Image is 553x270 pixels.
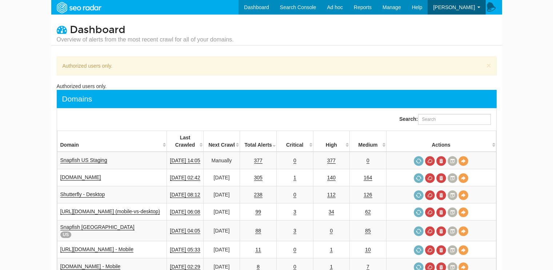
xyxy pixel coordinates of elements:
a: View Domain Overview [458,207,468,217]
a: 1 [330,264,333,270]
span: Reports [354,4,372,10]
a: Request a crawl [414,190,424,200]
a: Crawl History [448,190,457,200]
a: 0 [293,264,296,270]
a: 164 [364,175,372,181]
td: [DATE] [203,169,240,186]
a: [DATE] 02:42 [170,175,200,181]
a: 3 [293,209,296,215]
a: 0 [293,158,296,164]
td: [DATE] [203,203,240,221]
a: Request a crawl [414,173,424,183]
a: 34 [329,209,334,215]
a: Delete most recent audit [436,207,446,217]
a: 1 [293,175,296,181]
a: 140 [327,175,336,181]
a: 112 [327,192,336,198]
a: View Domain Overview [458,226,468,236]
a: 238 [254,192,263,198]
td: [DATE] [203,221,240,241]
label: Search: [399,114,490,125]
a: [DATE] 05:33 [170,247,200,253]
a: Crawl History [448,245,457,255]
span: Request a crawl [414,156,424,166]
a: [DATE] 14:05 [170,158,200,164]
a: 0 [293,192,296,198]
th: Critical: activate to sort column descending [276,131,313,152]
a: 0 [366,158,369,164]
a: [DATE] 08:12 [170,192,200,198]
small: Overview of alerts from the most recent crawl for all of your domains. [57,36,234,44]
th: Medium: activate to sort column descending [350,131,386,152]
div: Domains [62,94,92,104]
span: Manage [382,4,401,10]
a: 377 [327,158,336,164]
a: 8 [257,264,260,270]
a: [URL][DOMAIN_NAME] (mobile-vs-desktop) [60,209,160,215]
span: Ad hoc [327,4,343,10]
a: Crawl History [448,173,457,183]
a: 88 [255,228,261,234]
span: Search Console [280,4,316,10]
th: Next Crawl: activate to sort column descending [203,131,240,152]
a: 0 [293,247,296,253]
td: [DATE] [203,241,240,258]
td: Manually [203,152,240,169]
a: Shutterfly - Desktop [60,191,105,198]
a: Cancel in-progress audit [425,173,435,183]
th: Actions: activate to sort column ascending [386,131,496,152]
a: [URL][DOMAIN_NAME] - Mobile [60,246,133,253]
span: US [60,231,72,238]
a: 62 [365,209,371,215]
a: 126 [364,192,372,198]
a: 7 [366,264,369,270]
button: × [486,61,491,69]
a: [DATE] 06:08 [170,209,200,215]
img: SEORadar [54,1,104,14]
input: Search: [418,114,491,125]
a: [DOMAIN_NAME] - Mobile [60,263,121,270]
a: 99 [255,209,261,215]
a: Request a crawl [414,245,424,255]
th: Total Alerts: activate to sort column ascending [240,131,277,152]
a: Crawl History [448,156,457,166]
a: Request a crawl [414,226,424,236]
a: Snapfish US Staging [60,157,107,163]
a: Cancel in-progress audit [425,207,435,217]
a: Snapfish [GEOGRAPHIC_DATA] [60,224,135,230]
td: [DATE] [203,186,240,203]
span: Dashboard [70,24,125,36]
div: Authorized users only. [57,83,497,90]
a: Delete most recent audit [436,156,446,166]
span: Help [412,4,422,10]
i:  [57,24,67,35]
a: 3 [293,228,296,234]
a: 305 [254,175,263,181]
a: Cancel in-progress audit [425,190,435,200]
a: [DATE] 04:05 [170,228,200,234]
a: View Domain Overview [458,190,468,200]
a: Delete most recent audit [436,226,446,236]
a: 377 [254,158,263,164]
a: 85 [365,228,371,234]
a: Cancel in-progress audit [425,156,435,166]
a: View Domain Overview [458,245,468,255]
a: [DATE] 02:29 [170,264,200,270]
a: Delete most recent audit [436,245,446,255]
a: 11 [255,247,261,253]
a: View Domain Overview [458,156,468,166]
a: Request a crawl [414,207,424,217]
a: View Domain Overview [458,173,468,183]
a: Delete most recent audit [436,173,446,183]
a: Cancel in-progress audit [425,226,435,236]
a: 1 [330,247,333,253]
th: High: activate to sort column descending [313,131,350,152]
th: Domain: activate to sort column ascending [57,131,167,152]
a: 0 [330,228,333,234]
a: Delete most recent audit [436,190,446,200]
a: Crawl History [448,226,457,236]
a: Cancel in-progress audit [425,245,435,255]
a: [DOMAIN_NAME] [60,174,101,180]
div: Authorized users only. [57,56,497,75]
a: 10 [365,247,371,253]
